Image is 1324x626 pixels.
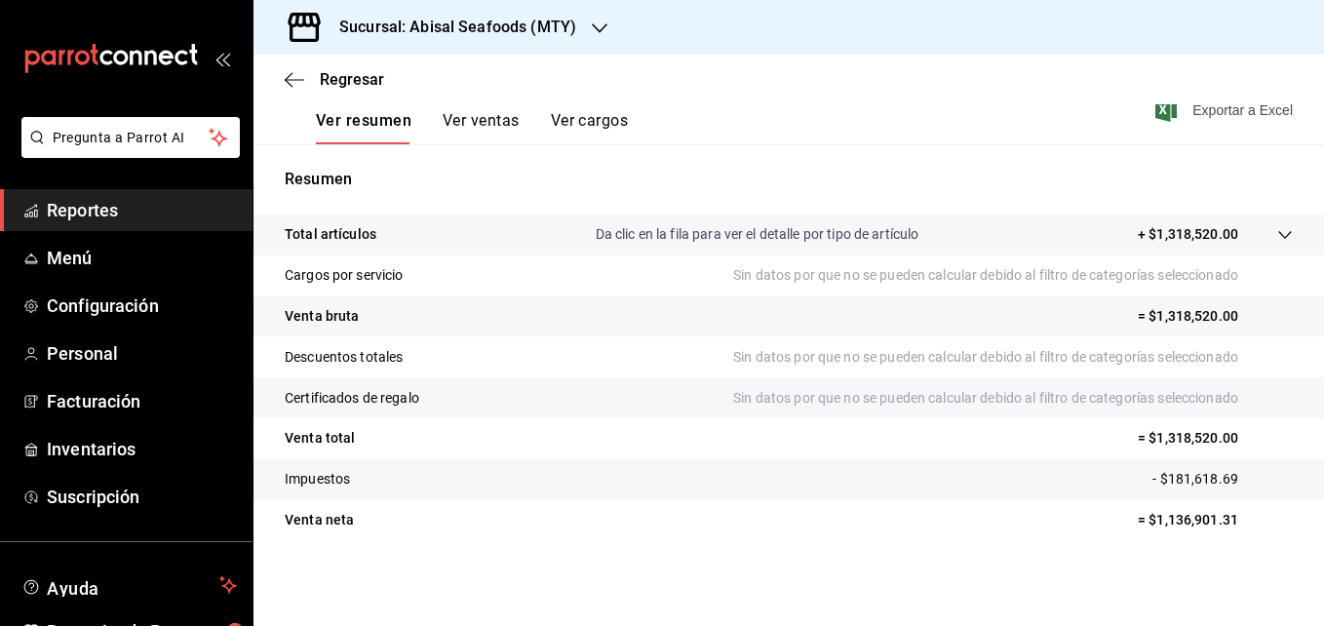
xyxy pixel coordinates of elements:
[285,224,376,245] p: Total artículos
[53,128,210,148] span: Pregunta a Parrot AI
[47,197,237,223] span: Reportes
[285,469,350,489] p: Impuestos
[320,70,384,89] span: Regresar
[596,224,919,245] p: Da clic en la fila para ver el detalle por tipo de artículo
[285,168,1293,191] p: Resumen
[316,111,411,144] button: Ver resumen
[47,388,237,414] span: Facturación
[285,306,359,327] p: Venta bruta
[1138,224,1238,245] p: + $1,318,520.00
[285,388,419,409] p: Certificados de regalo
[285,265,404,286] p: Cargos por servicio
[733,347,1293,368] p: Sin datos por que no se pueden calcular debido al filtro de categorías seleccionado
[285,70,384,89] button: Regresar
[443,111,520,144] button: Ver ventas
[21,117,240,158] button: Pregunta a Parrot AI
[47,340,237,367] span: Personal
[47,573,212,597] span: Ayuda
[47,293,237,319] span: Configuración
[551,111,629,144] button: Ver cargos
[733,388,1293,409] p: Sin datos por que no se pueden calcular debido al filtro de categorías seleccionado
[14,141,240,162] a: Pregunta a Parrot AI
[1138,306,1293,327] p: = $1,318,520.00
[47,484,237,510] span: Suscripción
[1138,428,1293,449] p: = $1,318,520.00
[1152,469,1293,489] p: - $181,618.69
[285,428,355,449] p: Venta total
[214,51,230,66] button: open_drawer_menu
[316,111,628,144] div: navigation tabs
[285,510,354,530] p: Venta neta
[47,436,237,462] span: Inventarios
[1138,510,1293,530] p: = $1,136,901.31
[733,265,1293,286] p: Sin datos por que no se pueden calcular debido al filtro de categorías seleccionado
[324,16,576,39] h3: Sucursal: Abisal Seafoods (MTY)
[47,245,237,271] span: Menú
[285,347,403,368] p: Descuentos totales
[1159,98,1293,122] button: Exportar a Excel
